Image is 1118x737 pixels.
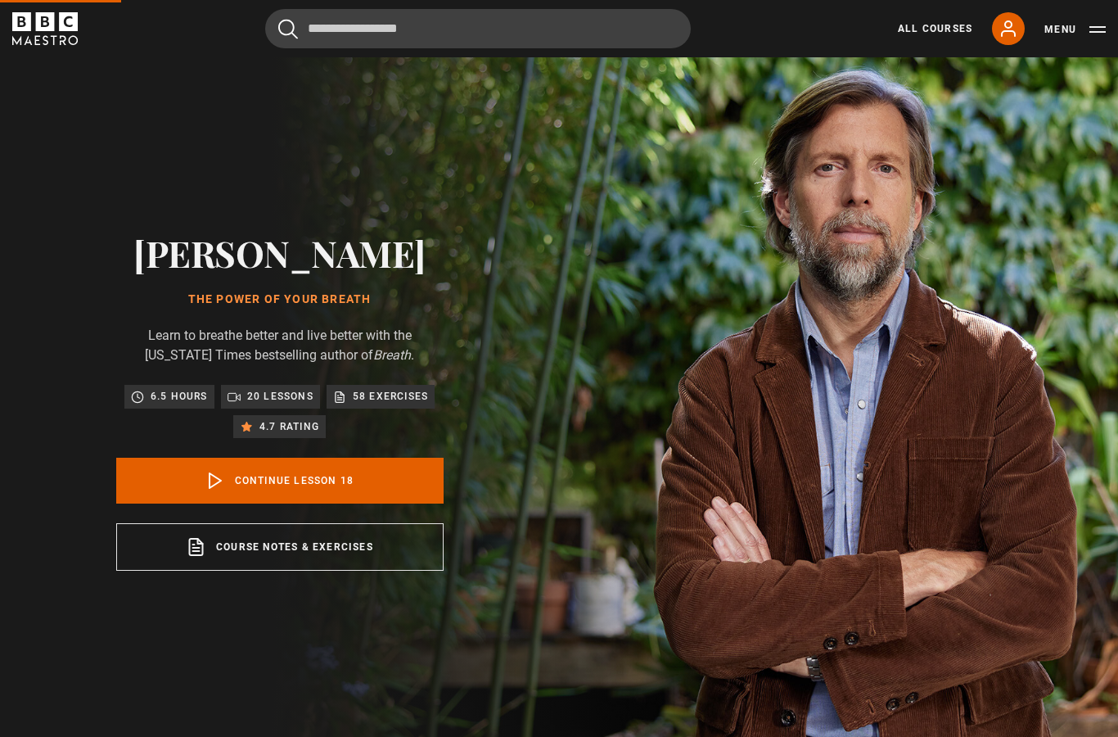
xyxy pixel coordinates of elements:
a: Course notes & exercises [116,523,444,571]
p: 6.5 hours [151,388,208,405]
p: 20 lessons [247,388,313,405]
p: 58 exercises [353,388,428,405]
button: Submit the search query [278,19,298,39]
button: Toggle navigation [1044,21,1106,38]
h1: The Power of Your Breath [116,293,444,306]
i: Breath [373,347,411,363]
h2: [PERSON_NAME] [116,232,444,274]
input: Search [265,9,691,48]
a: Continue lesson 18 [116,458,444,504]
svg: BBC Maestro [12,12,78,45]
p: 4.7 rating [259,418,319,435]
a: All Courses [898,21,972,36]
p: Learn to breathe better and live better with the [US_STATE] Times bestselling author of . [116,326,444,365]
